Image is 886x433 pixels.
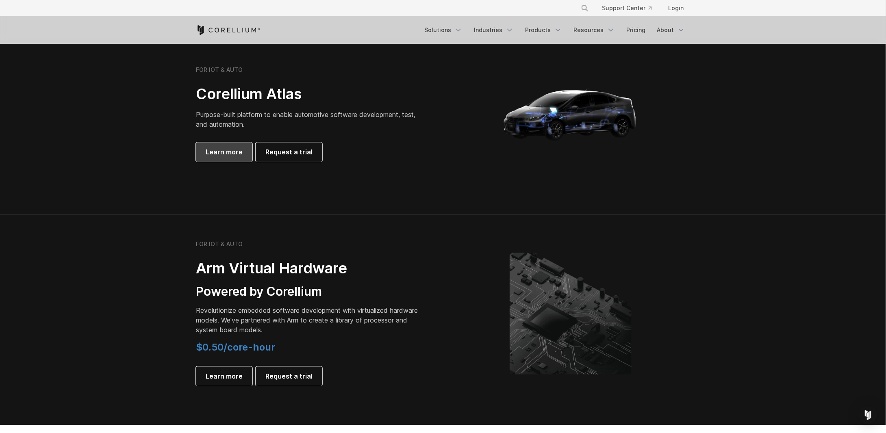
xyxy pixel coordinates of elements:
[256,367,322,386] a: Request a trial
[206,147,243,157] span: Learn more
[510,253,632,375] img: Corellium's ARM Virtual Hardware Platform
[489,33,652,195] img: Corellium_Hero_Atlas_alt
[196,241,243,248] h6: FOR IOT & AUTO
[569,23,620,37] a: Resources
[469,23,519,37] a: Industries
[621,23,650,37] a: Pricing
[196,25,261,35] a: Corellium Home
[196,367,252,386] a: Learn more
[419,23,690,37] div: Navigation Menu
[595,1,658,15] a: Support Center
[520,23,567,37] a: Products
[265,372,313,381] span: Request a trial
[196,67,243,74] h6: FOR IOT & AUTO
[196,306,423,335] p: Revolutionize embedded software development with virtualized hardware models. We've partnered wit...
[196,143,252,162] a: Learn more
[196,284,423,300] h3: Powered by Corellium
[652,23,690,37] a: About
[256,143,322,162] a: Request a trial
[662,1,690,15] a: Login
[196,85,423,104] h2: Corellium Atlas
[196,342,275,353] span: $0.50/core-hour
[571,1,690,15] div: Navigation Menu
[578,1,592,15] button: Search
[196,260,423,278] h2: Arm Virtual Hardware
[196,111,415,129] span: Purpose-built platform to enable automotive software development, test, and automation.
[206,372,243,381] span: Learn more
[265,147,313,157] span: Request a trial
[419,23,467,37] a: Solutions
[858,405,878,425] div: Open Intercom Messenger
